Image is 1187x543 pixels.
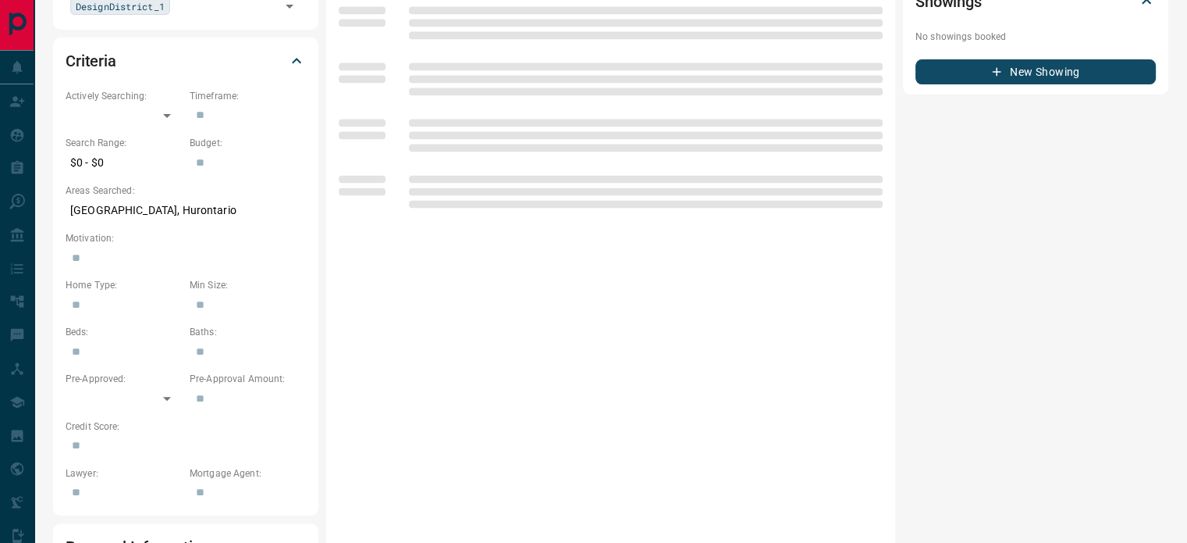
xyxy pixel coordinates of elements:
[66,372,182,386] p: Pre-Approved:
[915,59,1156,84] button: New Showing
[190,136,306,150] p: Budget:
[66,198,306,223] p: [GEOGRAPHIC_DATA], Hurontario
[190,372,306,386] p: Pre-Approval Amount:
[66,231,306,245] p: Motivation:
[66,48,116,73] h2: Criteria
[190,466,306,480] p: Mortgage Agent:
[190,278,306,292] p: Min Size:
[66,136,182,150] p: Search Range:
[190,325,306,339] p: Baths:
[66,278,182,292] p: Home Type:
[66,466,182,480] p: Lawyer:
[66,325,182,339] p: Beds:
[66,420,306,434] p: Credit Score:
[66,89,182,103] p: Actively Searching:
[190,89,306,103] p: Timeframe:
[66,42,306,80] div: Criteria
[66,184,306,198] p: Areas Searched:
[66,150,182,176] p: $0 - $0
[915,30,1156,44] p: No showings booked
